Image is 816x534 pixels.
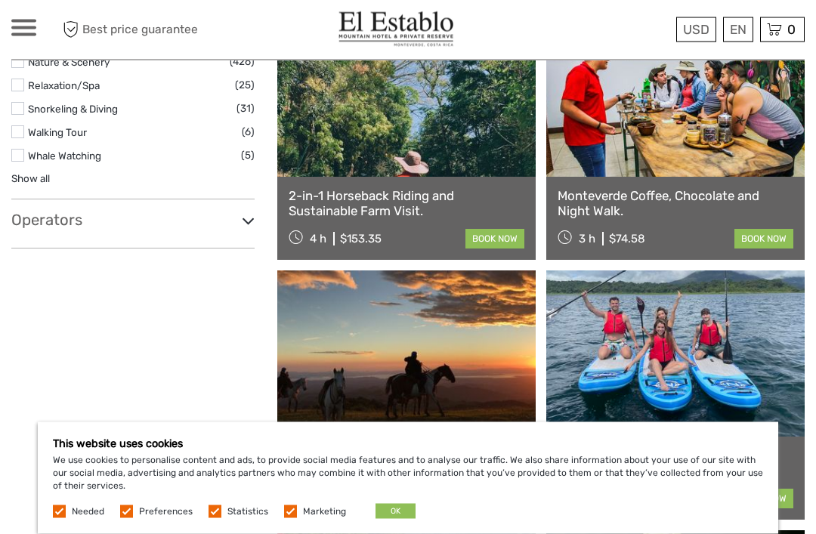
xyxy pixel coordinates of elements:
a: Walking Tour [28,127,87,139]
span: (426) [230,54,255,71]
div: EN [723,17,753,42]
button: OK [376,504,416,519]
span: USD [683,22,709,37]
h3: Operators [11,211,255,230]
label: Statistics [227,505,268,518]
span: (31) [236,100,255,118]
span: (5) [241,147,255,165]
h5: This website uses cookies [53,437,763,450]
label: Needed [72,505,104,518]
span: 4 h [310,233,326,246]
span: (6) [242,124,255,141]
button: Open LiveChat chat widget [174,23,192,42]
p: We're away right now. Please check back later! [21,26,171,39]
div: $153.35 [340,233,382,246]
a: 2-in-1 Horseback Riding and Sustainable Farm Visit. [289,189,524,220]
a: book now [465,230,524,249]
span: Best price guarantee [59,17,210,42]
a: Whale Watching [28,150,101,162]
img: El Establo Mountain Hotel [338,11,455,48]
span: 3 h [579,233,595,246]
a: Relaxation/Spa [28,80,100,92]
span: 0 [785,22,798,37]
a: Monteverde Coffee, Chocolate and Night Walk. [558,189,793,220]
a: book now [734,230,793,249]
label: Marketing [303,505,346,518]
div: We use cookies to personalise content and ads, to provide social media features and to analyse ou... [38,422,778,534]
a: Snorkeling & Diving [28,103,118,116]
div: $74.58 [609,233,645,246]
label: Preferences [139,505,193,518]
span: (25) [235,77,255,94]
a: Show all [11,173,50,185]
a: Nature & Scenery [28,57,110,69]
